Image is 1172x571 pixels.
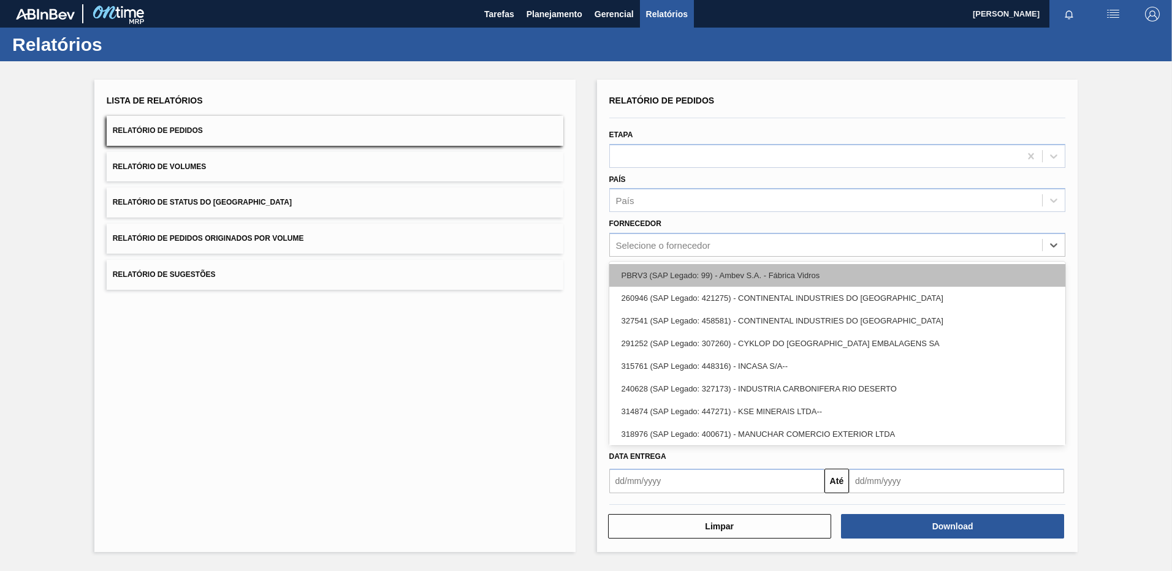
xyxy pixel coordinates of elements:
div: Selecione o fornecedor [616,240,710,251]
button: Relatório de Pedidos [107,116,563,146]
div: 327541 (SAP Legado: 458581) - CONTINENTAL INDUSTRIES DO [GEOGRAPHIC_DATA] [609,309,1066,332]
span: Tarefas [484,7,514,21]
label: Etapa [609,130,633,139]
label: Fornecedor [609,219,661,228]
span: Planejamento [527,7,582,21]
span: Relatório de Pedidos [113,126,203,135]
button: Limpar [608,514,831,539]
div: 314874 (SAP Legado: 447271) - KSE MINERAIS LTDA-- [609,400,1066,423]
div: 315761 (SAP Legado: 448316) - INCASA S/A-- [609,355,1066,377]
span: Relatório de Status do [GEOGRAPHIC_DATA] [113,198,292,206]
span: Relatório de Pedidos [609,96,715,105]
div: 240628 (SAP Legado: 327173) - INDUSTRIA CARBONIFERA RIO DESERTO [609,377,1066,400]
button: Download [841,514,1064,539]
div: 260946 (SAP Legado: 421275) - CONTINENTAL INDUSTRIES DO [GEOGRAPHIC_DATA] [609,287,1066,309]
button: Notificações [1049,6,1089,23]
button: Relatório de Volumes [107,152,563,182]
div: 291252 (SAP Legado: 307260) - CYKLOP DO [GEOGRAPHIC_DATA] EMBALAGENS SA [609,332,1066,355]
button: Relatório de Status do [GEOGRAPHIC_DATA] [107,187,563,217]
img: Logout [1145,7,1160,21]
img: userActions [1106,7,1121,21]
input: dd/mm/yyyy [609,469,824,493]
button: Até [824,469,849,493]
h1: Relatórios [12,37,230,51]
button: Relatório de Sugestões [107,260,563,290]
div: 318976 (SAP Legado: 400671) - MANUCHAR COMERCIO EXTERIOR LTDA [609,423,1066,445]
label: País [609,175,626,184]
span: Relatório de Pedidos Originados por Volume [113,234,304,243]
span: Relatório de Sugestões [113,270,216,279]
input: dd/mm/yyyy [849,469,1064,493]
span: Relatório de Volumes [113,162,206,171]
span: Relatórios [646,7,688,21]
div: País [616,195,634,206]
div: PBRV3 (SAP Legado: 99) - Ambev S.A. - Fábrica Vidros [609,264,1066,287]
span: Gerencial [595,7,634,21]
span: Lista de Relatórios [107,96,203,105]
span: Data Entrega [609,452,666,461]
button: Relatório de Pedidos Originados por Volume [107,224,563,254]
img: TNhmsLtSVTkK8tSr43FrP2fwEKptu5GPRR3wAAAABJRU5ErkJggg== [16,9,75,20]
